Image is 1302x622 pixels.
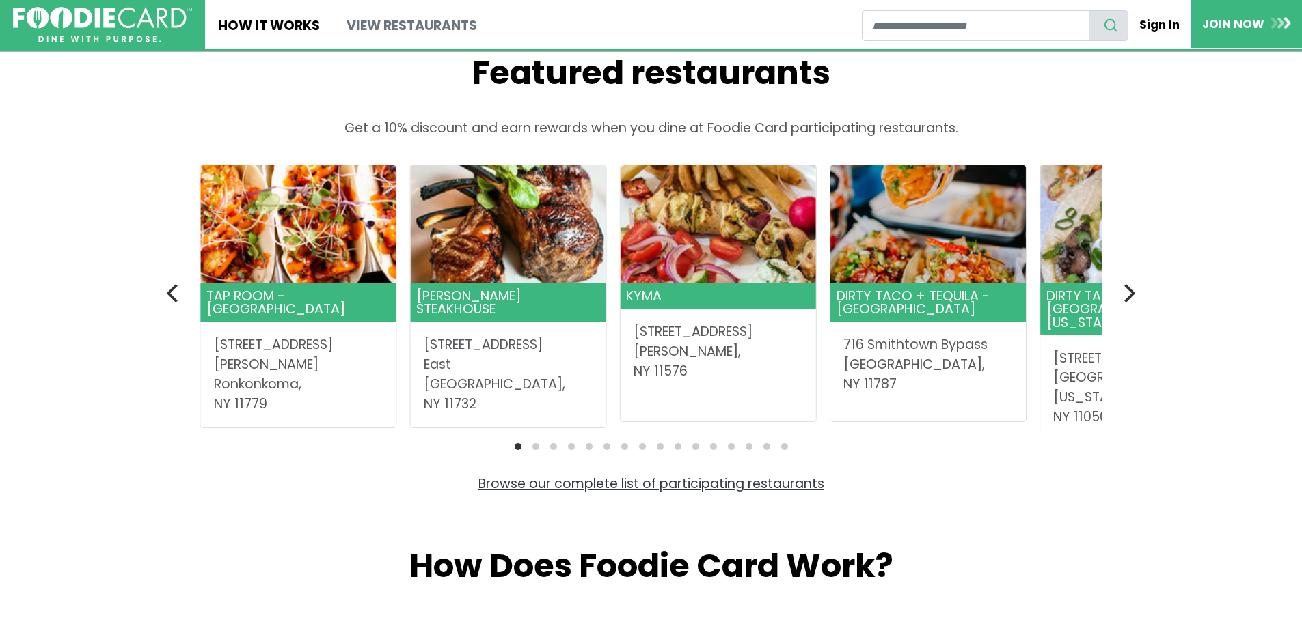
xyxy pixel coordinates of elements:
img: Rothmann's Steakhouse [411,165,606,283]
address: [STREET_ADDRESS][PERSON_NAME] Ronkonkoma, NY 11779 [214,335,383,414]
address: [STREET_ADDRESS] [GEOGRAPHIC_DATA][US_STATE], NY 11050 [1053,349,1223,427]
li: Page dot 16 [781,443,788,450]
header: Tap Room - [GEOGRAPHIC_DATA] [200,283,396,323]
a: Sign In [1128,10,1191,40]
button: search [1089,10,1128,41]
button: Next [1113,278,1143,308]
li: Page dot 14 [746,443,752,450]
li: Page dot 1 [515,443,521,450]
input: restaurant search [862,10,1089,41]
a: Kyma Kyma [STREET_ADDRESS][PERSON_NAME],NY 11576 [621,165,816,395]
h2: How Does Foodie Card Work? [173,546,1130,586]
li: Page dot 12 [710,443,717,450]
button: Previous [159,278,189,308]
img: Kyma [621,165,816,283]
a: Browse our complete list of participating restaurants [478,475,824,493]
li: Page dot 4 [568,443,575,450]
img: Dirty Taco + Tequila - Port Washington [1040,165,1236,283]
h2: Featured restaurants [173,53,1130,93]
li: Page dot 5 [586,443,593,450]
address: [STREET_ADDRESS] East [GEOGRAPHIC_DATA], NY 11732 [424,335,593,414]
li: Page dot 10 [675,443,681,450]
header: Dirty Taco + Tequila - [GEOGRAPHIC_DATA] [830,283,1026,323]
li: Page dot 6 [603,443,610,450]
header: Kyma [621,283,816,309]
li: Page dot 9 [657,443,664,450]
li: Page dot 3 [550,443,557,450]
li: Page dot 2 [532,443,539,450]
header: Dirty Taco + Tequila - [GEOGRAPHIC_DATA][US_STATE] [1040,283,1236,336]
a: Tap Room - Ronkonkoma Tap Room - [GEOGRAPHIC_DATA] [STREET_ADDRESS][PERSON_NAME]Ronkonkoma,NY 11779 [200,165,396,427]
li: Page dot 11 [692,443,699,450]
li: Page dot 8 [639,443,646,450]
li: Page dot 15 [763,443,770,450]
li: Page dot 7 [621,443,628,450]
p: Get a 10% discount and earn rewards when you dine at Foodie Card participating restaurants. [173,119,1130,139]
img: FoodieCard; Eat, Drink, Save, Donate [13,7,192,43]
address: [STREET_ADDRESS] [PERSON_NAME], NY 11576 [634,322,803,381]
img: Dirty Taco + Tequila - Smithtown [830,165,1026,283]
li: Page dot 13 [728,443,735,450]
img: Tap Room - Ronkonkoma [200,165,396,283]
header: [PERSON_NAME] Steakhouse [411,283,606,323]
address: 716 Smithtown Bypass [GEOGRAPHIC_DATA], NY 11787 [843,335,1013,394]
a: Rothmann's Steakhouse [PERSON_NAME] Steakhouse [STREET_ADDRESS]East [GEOGRAPHIC_DATA],NY 11732 [411,165,606,427]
